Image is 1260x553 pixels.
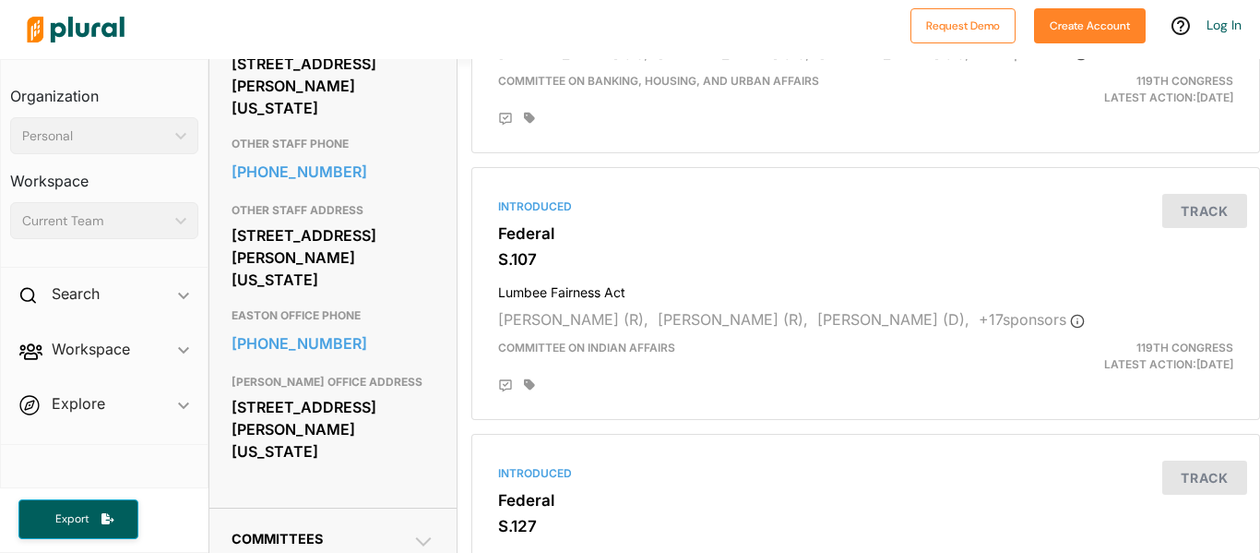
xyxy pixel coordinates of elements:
[22,211,168,231] div: Current Team
[22,126,168,146] div: Personal
[993,73,1247,106] div: Latest Action: [DATE]
[1034,8,1146,43] button: Create Account
[1162,194,1247,228] button: Track
[42,511,101,527] span: Export
[498,491,1233,510] h3: Federal
[498,517,1233,535] h3: S.127
[1136,74,1233,88] span: 119th Congress
[498,250,1233,269] h3: S.107
[498,112,513,126] div: Add Position Statement
[18,499,138,539] button: Export
[232,222,434,294] div: [STREET_ADDRESS][PERSON_NAME][US_STATE]
[52,283,100,304] h2: Search
[658,310,808,329] span: [PERSON_NAME] (R),
[1162,461,1247,495] button: Track
[979,310,1085,329] span: + 17 sponsor s
[1136,341,1233,355] span: 119th Congress
[232,133,434,155] h3: OTHER STAFF PHONE
[498,310,648,329] span: [PERSON_NAME] (R),
[498,224,1233,243] h3: Federal
[232,158,434,186] a: [PHONE_NUMBER]
[498,379,513,393] div: Add Position Statement
[910,15,1016,34] a: Request Demo
[993,340,1247,373] div: Latest Action: [DATE]
[232,371,434,393] h3: [PERSON_NAME] OFFICE ADDRESS
[524,112,535,125] div: Add tags
[232,393,434,465] div: [STREET_ADDRESS][PERSON_NAME][US_STATE]
[819,43,969,62] span: [PERSON_NAME] (R),
[10,154,198,195] h3: Workspace
[910,8,1016,43] button: Request Demo
[979,43,1088,62] span: + 73 sponsor s
[232,199,434,222] h3: OTHER STAFF ADDRESS
[498,465,1233,482] div: Introduced
[10,69,198,110] h3: Organization
[232,50,434,122] div: [STREET_ADDRESS][PERSON_NAME][US_STATE]
[817,310,969,329] span: [PERSON_NAME] (D),
[524,379,535,391] div: Add tags
[232,531,323,547] span: Committees
[498,74,819,88] span: Committee on Banking, Housing, and Urban Affairs
[498,198,1233,215] div: Introduced
[1034,15,1146,34] a: Create Account
[498,341,675,355] span: Committee on Indian Affairs
[232,330,434,357] a: [PHONE_NUMBER]
[232,305,434,327] h3: EASTON OFFICE PHONE
[498,276,1233,301] h4: Lumbee Fairness Act
[1207,17,1242,33] a: Log In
